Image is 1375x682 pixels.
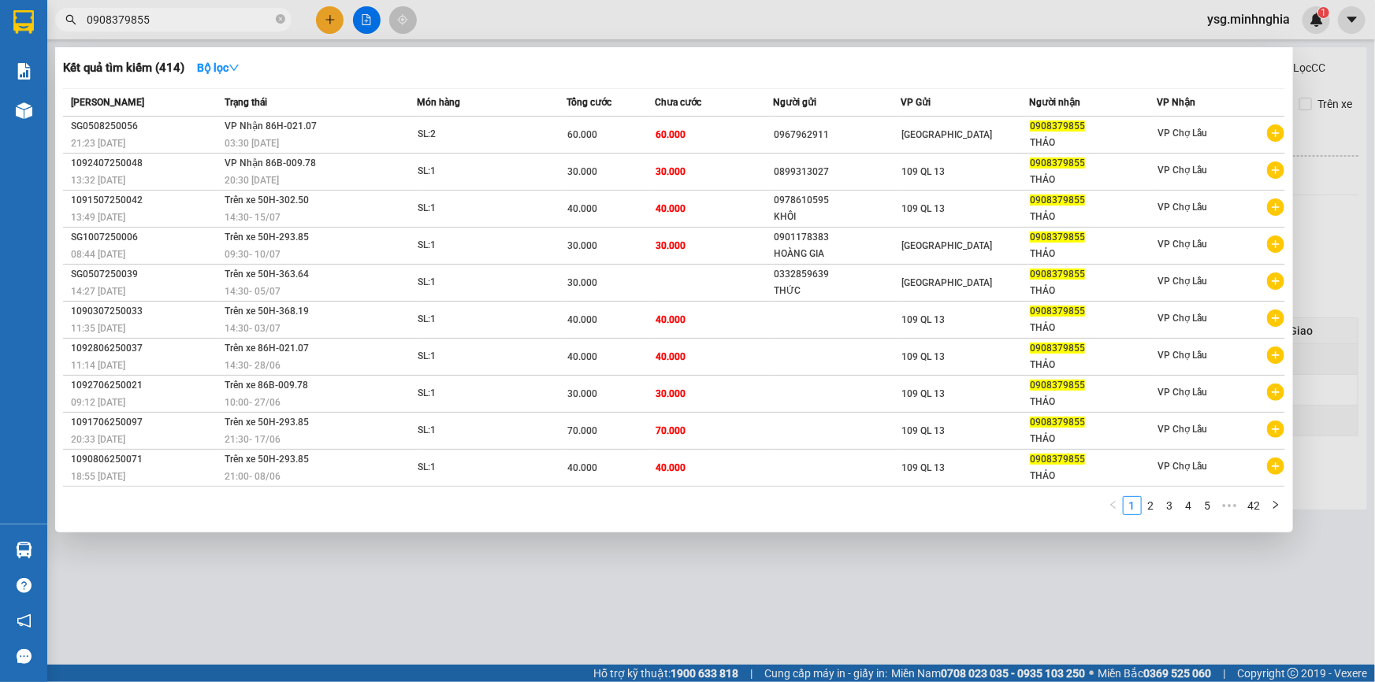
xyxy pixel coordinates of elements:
[567,166,597,177] span: 30.000
[774,246,900,262] div: HOÀNG GIA
[225,434,281,445] span: 21:30 - 17/06
[902,277,993,288] span: [GEOGRAPHIC_DATA]
[1198,496,1217,515] li: 5
[567,425,597,436] span: 70.000
[656,203,686,214] span: 40.000
[16,63,32,80] img: solution-icon
[1158,313,1207,324] span: VP Chợ Lầu
[1030,454,1085,465] span: 0908379855
[1029,97,1080,108] span: Người nhận
[773,97,816,108] span: Người gửi
[1158,461,1207,472] span: VP Chợ Lầu
[276,13,285,28] span: close-circle
[1104,496,1123,515] li: Previous Page
[16,102,32,119] img: warehouse-icon
[656,388,686,399] span: 30.000
[1030,120,1085,132] span: 0908379855
[71,249,125,260] span: 08:44 [DATE]
[1030,195,1085,206] span: 0908379855
[1158,276,1207,287] span: VP Chợ Lầu
[225,158,316,169] span: VP Nhận 86B-009.78
[1030,209,1156,225] div: THẢO
[276,14,285,24] span: close-circle
[1158,424,1207,435] span: VP Chợ Lầu
[656,462,686,473] span: 40.000
[71,451,220,468] div: 1090806250071
[656,129,686,140] span: 60.000
[1030,357,1156,373] div: THẢO
[71,192,220,209] div: 1091507250042
[567,277,597,288] span: 30.000
[1030,246,1156,262] div: THẢO
[1158,202,1207,213] span: VP Chợ Lầu
[1158,165,1207,176] span: VP Chợ Lầu
[1267,458,1284,475] span: plus-circle
[902,129,993,140] span: [GEOGRAPHIC_DATA]
[567,351,597,362] span: 40.000
[901,97,931,108] span: VP Gửi
[225,232,309,243] span: Trên xe 50H-293.85
[418,237,536,254] div: SL: 1
[418,422,536,439] div: SL: 1
[65,14,76,25] span: search
[225,471,281,482] span: 21:00 - 08/06
[1030,468,1156,484] div: THẢO
[902,314,946,325] span: 109 QL 13
[71,360,125,371] span: 11:14 [DATE]
[418,200,536,217] div: SL: 1
[774,127,900,143] div: 0967962911
[1030,343,1085,354] span: 0908379855
[1030,283,1156,299] div: THẢO
[184,55,252,80] button: Bộ lọcdown
[1030,269,1085,280] span: 0908379855
[656,425,686,436] span: 70.000
[13,10,34,34] img: logo-vxr
[1243,496,1266,515] li: 42
[225,380,308,391] span: Trên xe 86B-009.78
[567,314,597,325] span: 40.000
[1266,496,1285,515] button: right
[567,240,597,251] span: 30.000
[774,164,900,180] div: 0899313027
[225,454,309,465] span: Trên xe 50H-293.85
[1030,431,1156,447] div: THẢO
[1217,496,1243,515] span: •••
[225,343,309,354] span: Trên xe 86H-021.07
[71,471,125,482] span: 18:55 [DATE]
[567,388,597,399] span: 30.000
[1123,496,1142,515] li: 1
[1199,497,1217,514] a: 5
[225,249,281,260] span: 09:30 - 10/07
[229,62,240,73] span: down
[418,348,536,365] div: SL: 1
[656,97,702,108] span: Chưa cước
[1030,158,1085,169] span: 0908379855
[71,97,144,108] span: [PERSON_NAME]
[418,163,536,180] div: SL: 1
[418,459,536,476] div: SL: 1
[1030,417,1085,428] span: 0908379855
[418,274,536,291] div: SL: 1
[71,175,125,186] span: 13:32 [DATE]
[1124,497,1141,514] a: 1
[63,60,184,76] h3: Kết quả tìm kiếm ( 414 )
[1267,124,1284,142] span: plus-circle
[71,155,220,172] div: 1092407250048
[1243,497,1265,514] a: 42
[225,195,309,206] span: Trên xe 50H-302.50
[225,138,279,149] span: 03:30 [DATE]
[1030,306,1085,317] span: 0908379855
[417,97,460,108] span: Món hàng
[225,175,279,186] span: 20:30 [DATE]
[567,129,597,140] span: 60.000
[1030,380,1085,391] span: 0908379855
[225,306,309,317] span: Trên xe 50H-368.19
[71,138,125,149] span: 21:23 [DATE]
[17,613,32,628] span: notification
[1158,128,1207,139] span: VP Chợ Lầu
[774,266,900,283] div: 0332859639
[902,388,946,399] span: 109 QL 13
[71,266,220,283] div: SG0507250039
[902,351,946,362] span: 109 QL 13
[656,314,686,325] span: 40.000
